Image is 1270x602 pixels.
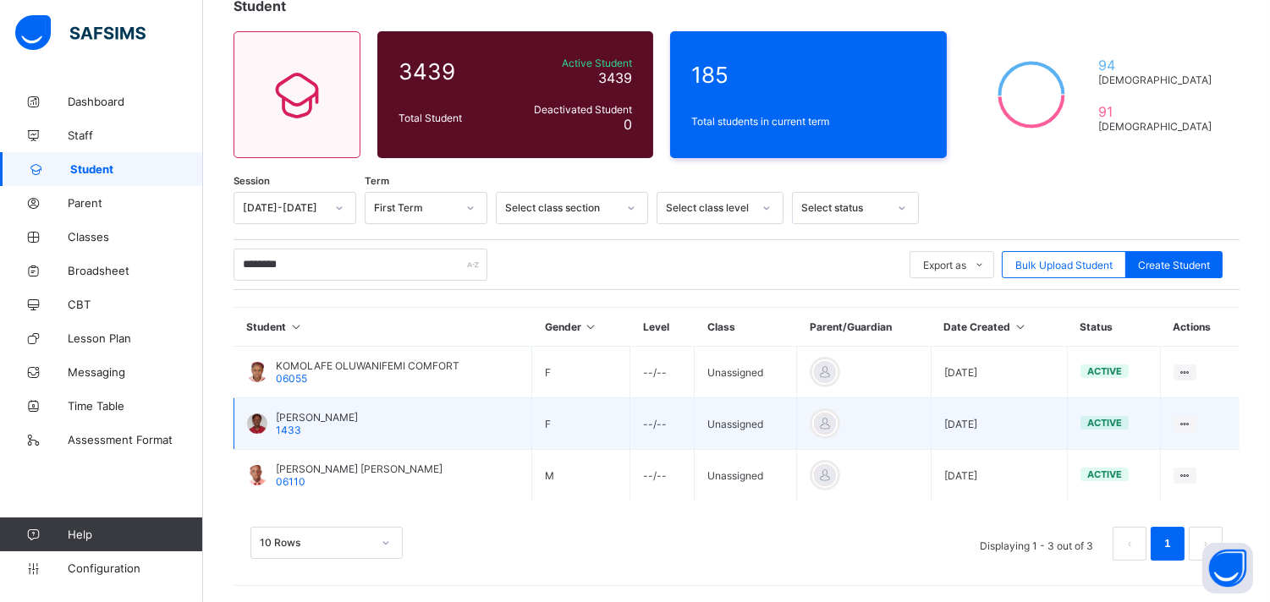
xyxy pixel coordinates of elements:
th: Class [695,308,797,347]
span: [DEMOGRAPHIC_DATA] [1099,74,1218,86]
span: Export as [923,259,966,271]
span: active [1087,417,1122,429]
li: 1 [1151,527,1185,561]
th: Date Created [932,308,1068,347]
div: [DATE]-[DATE] [243,202,325,215]
td: Unassigned [695,398,797,450]
div: First Term [374,202,456,215]
div: Select class section [505,202,617,215]
td: --/-- [630,450,695,501]
span: 91 [1099,103,1218,120]
span: Staff [68,129,203,142]
div: Total Student [394,107,509,129]
span: Messaging [68,365,203,379]
a: 1 [1159,533,1175,555]
i: Sort in Ascending Order [289,320,304,333]
span: Student [70,162,203,176]
span: [DEMOGRAPHIC_DATA] [1099,120,1218,133]
span: 06055 [276,372,307,385]
th: Level [630,308,695,347]
span: Bulk Upload Student [1015,259,1113,271]
th: Parent/Guardian [797,308,932,347]
td: --/-- [630,347,695,398]
span: [PERSON_NAME] [PERSON_NAME] [276,462,443,475]
td: Unassigned [695,450,797,501]
span: Term [365,175,389,187]
span: CBT [68,298,203,311]
td: [DATE] [932,450,1068,501]
button: prev page [1113,527,1146,561]
div: 10 Rows [260,537,371,550]
li: Displaying 1 - 3 out of 3 [967,527,1106,561]
th: Student [234,308,532,347]
span: 06110 [276,475,305,488]
span: Session [234,175,270,187]
span: Broadsheet [68,264,203,277]
span: Create Student [1138,259,1210,271]
li: 下一页 [1189,527,1223,561]
span: 185 [691,62,925,88]
td: Unassigned [695,347,797,398]
button: Open asap [1202,543,1253,594]
img: safsims [15,15,146,51]
span: Deactivated Student [513,103,632,116]
td: --/-- [630,398,695,450]
span: 0 [624,116,632,133]
span: 3439 [598,69,632,86]
td: [DATE] [932,398,1068,450]
div: Select status [801,202,888,215]
td: F [532,398,630,450]
th: Status [1067,308,1160,347]
th: Gender [532,308,630,347]
button: next page [1189,527,1223,561]
li: 上一页 [1113,527,1146,561]
td: F [532,347,630,398]
td: M [532,450,630,501]
span: Active Student [513,57,632,69]
span: active [1087,365,1122,377]
span: Lesson Plan [68,331,203,345]
span: Total students in current term [691,115,925,128]
th: Actions [1160,308,1240,347]
span: 3439 [399,58,504,85]
td: [DATE] [932,347,1068,398]
span: Configuration [68,561,202,575]
span: Assessment Format [68,433,203,446]
i: Sort in Ascending Order [1014,320,1028,333]
div: Select class level [666,202,752,215]
span: 1433 [276,424,301,436]
span: Classes [68,230,203,244]
span: Time Table [68,399,203,413]
span: Parent [68,196,203,210]
span: active [1087,468,1122,480]
span: Dashboard [68,95,203,108]
span: 94 [1099,57,1218,74]
span: [PERSON_NAME] [276,411,358,424]
span: Help [68,528,202,541]
span: KOMOLAFE OLUWANIFEMI COMFORT [276,359,459,372]
i: Sort in Ascending Order [584,320,598,333]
